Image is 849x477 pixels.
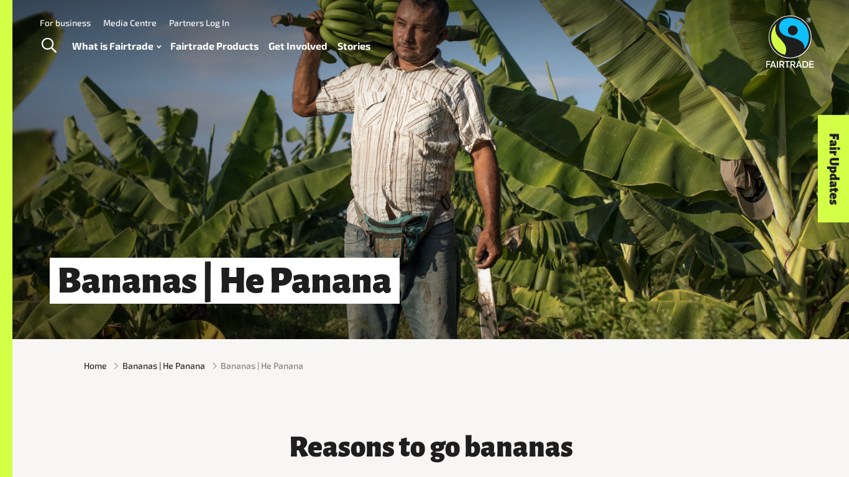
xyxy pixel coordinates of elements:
[261,432,600,463] h3: Reasons to go bananas
[103,17,157,28] a: Media Centre
[50,258,400,304] h1: Bananas | He Panana
[84,359,107,372] a: Home
[337,37,370,55] a: Stories
[766,16,814,68] img: Fairtrade Australia New Zealand logo
[40,17,91,28] a: For business
[72,37,161,55] a: What is Fairtrade
[34,30,64,61] a: Toggle Search
[170,37,259,55] a: Fairtrade Products
[169,17,229,28] a: Partners Log In
[122,359,205,372] a: Bananas | He Panana
[268,37,328,55] a: Get Involved
[221,359,303,372] span: Bananas | He Panana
